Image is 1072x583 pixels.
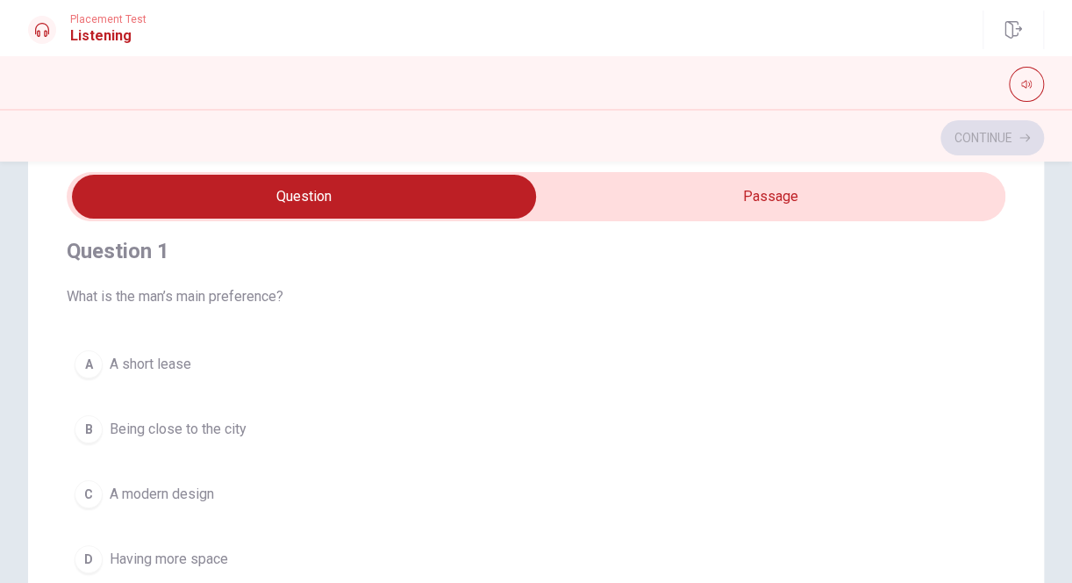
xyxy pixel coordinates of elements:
h4: Question 1 [67,237,1005,265]
span: What is the man’s main preference? [67,286,1005,307]
div: D [75,545,103,573]
span: Having more space [110,549,228,570]
span: A modern design [110,484,214,505]
h1: Listening [70,25,147,47]
button: DHaving more space [67,537,1005,581]
span: Placement Test [70,13,147,25]
button: AA short lease [67,342,1005,386]
span: A short lease [110,354,191,375]
button: CA modern design [67,472,1005,516]
span: Being close to the city [110,419,247,440]
div: B [75,415,103,443]
div: C [75,480,103,508]
button: BBeing close to the city [67,407,1005,451]
div: A [75,350,103,378]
